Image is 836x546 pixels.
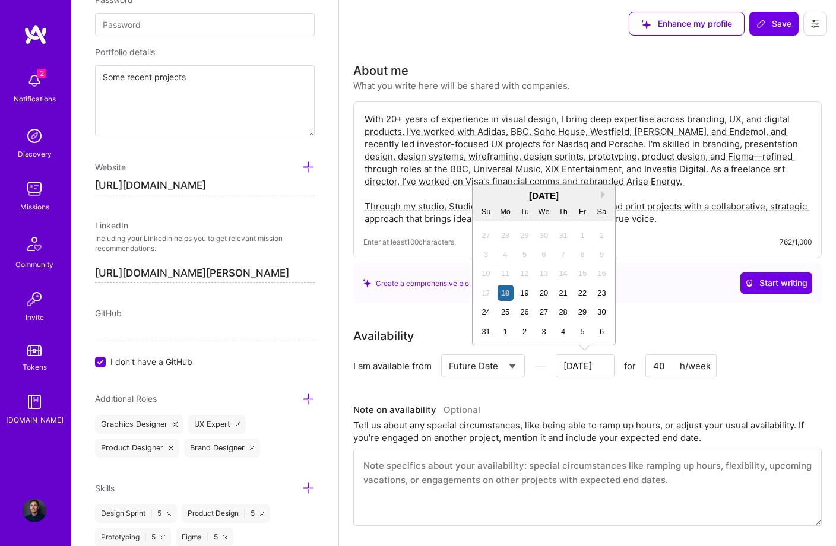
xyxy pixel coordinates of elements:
[478,323,494,339] div: Choose Sunday, August 31st, 2025
[95,176,315,195] input: http://...
[780,236,812,248] div: 762/1,000
[756,18,791,30] span: Save
[353,401,480,419] div: Note on availability
[23,69,46,93] img: bell
[624,360,636,372] span: for
[478,246,494,262] div: Not available Sunday, August 3rd, 2025
[498,285,514,301] div: Not available Monday, August 18th, 2025
[645,354,717,377] input: XX
[188,415,246,434] div: UX Expert
[478,265,494,281] div: Not available Sunday, August 10th, 2025
[594,204,610,220] div: Sa
[95,46,315,58] div: Portfolio details
[555,265,571,281] div: Not available Thursday, August 14th, 2025
[478,285,494,301] div: Not available Sunday, August 17th, 2025
[517,265,533,281] div: Not available Tuesday, August 12th, 2025
[574,246,590,262] div: Not available Friday, August 8th, 2025
[555,246,571,262] div: Not available Thursday, August 7th, 2025
[574,204,590,220] div: Fr
[6,414,64,426] div: [DOMAIN_NAME]
[498,304,514,320] div: Choose Monday, August 25th, 2025
[20,230,49,258] img: Community
[517,323,533,339] div: Choose Tuesday, September 2nd, 2025
[23,177,46,201] img: teamwork
[95,504,177,523] div: Design Sprint 5
[18,148,52,160] div: Discovery
[110,355,192,368] span: I don't have a GitHub
[23,499,46,522] img: User Avatar
[250,446,255,450] i: icon Close
[517,227,533,243] div: Not available Tuesday, July 29th, 2025
[27,345,42,356] img: tokens
[260,512,264,516] i: icon Close
[37,69,46,78] span: 2
[536,204,552,220] div: We
[23,124,46,148] img: discovery
[745,279,753,287] i: icon CrystalBallWhite
[517,304,533,320] div: Choose Tuesday, August 26th, 2025
[95,13,315,36] input: Password
[517,285,533,301] div: Choose Tuesday, August 19th, 2025
[594,246,610,262] div: Not available Saturday, August 9th, 2025
[236,422,240,427] i: icon Close
[169,446,173,450] i: icon Close
[161,535,165,539] i: icon Close
[95,220,128,230] span: LinkedIn
[95,483,115,493] span: Skills
[184,439,261,458] div: Brand Designer
[363,279,371,287] i: icon SuggestedTeams
[536,227,552,243] div: Not available Wednesday, July 30th, 2025
[594,285,610,301] div: Choose Saturday, August 23rd, 2025
[23,390,46,414] img: guide book
[95,415,183,434] div: Graphics Designer
[534,360,547,373] i: icon HorizontalInLineDivider
[95,162,126,172] span: Website
[498,246,514,262] div: Not available Monday, August 4th, 2025
[14,93,56,105] div: Notifications
[641,20,651,29] i: icon SuggestedTeams
[478,304,494,320] div: Choose Sunday, August 24th, 2025
[594,323,610,339] div: Choose Saturday, September 6th, 2025
[498,323,514,339] div: Choose Monday, September 1st, 2025
[473,189,615,202] div: [DATE]
[594,227,610,243] div: Not available Saturday, August 2nd, 2025
[173,422,178,427] i: icon Close
[555,304,571,320] div: Choose Thursday, August 28th, 2025
[594,304,610,320] div: Choose Saturday, August 30th, 2025
[167,512,171,516] i: icon Close
[574,265,590,281] div: Not available Friday, August 15th, 2025
[95,65,315,136] textarea: Some recent projects
[353,360,432,372] div: I am available from
[498,204,514,220] div: Mo
[517,246,533,262] div: Not available Tuesday, August 5th, 2025
[574,285,590,301] div: Choose Friday, August 22nd, 2025
[26,311,44,323] div: Invite
[207,532,209,542] span: |
[478,227,494,243] div: Not available Sunday, July 27th, 2025
[243,509,246,518] span: |
[95,234,315,254] p: Including your LinkedIn helps you to get relevant mission recommendations.
[23,287,46,311] img: Invite
[594,265,610,281] div: Not available Saturday, August 16th, 2025
[20,201,49,213] div: Missions
[476,226,611,341] div: month 2025-08
[478,204,494,220] div: Su
[555,323,571,339] div: Choose Thursday, September 4th, 2025
[353,80,570,92] div: What you write here will be shared with companies.
[574,304,590,320] div: Choose Friday, August 29th, 2025
[536,246,552,262] div: Not available Wednesday, August 6th, 2025
[574,227,590,243] div: Not available Friday, August 1st, 2025
[353,62,408,80] div: About me
[353,327,414,345] div: Availability
[444,404,480,415] span: Optional
[536,323,552,339] div: Choose Wednesday, September 3rd, 2025
[24,24,47,45] img: logo
[745,277,807,289] span: Start writing
[601,191,609,199] button: Next Month
[641,18,732,30] span: Enhance my profile
[363,277,471,290] div: Create a comprehensive bio.
[555,204,571,220] div: Th
[555,227,571,243] div: Not available Thursday, July 31st, 2025
[498,265,514,281] div: Not available Monday, August 11th, 2025
[363,236,456,248] span: Enter at least 100 characters.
